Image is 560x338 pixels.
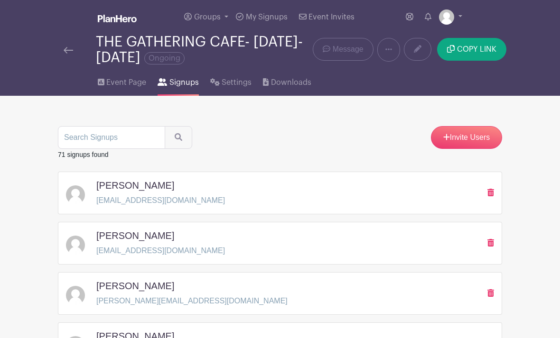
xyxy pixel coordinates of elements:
[98,65,146,96] a: Event Page
[96,34,304,65] div: THE GATHERING CAFE- [DATE]-[DATE]
[210,65,252,96] a: Settings
[96,295,288,307] p: [PERSON_NAME][EMAIL_ADDRESS][DOMAIN_NAME]
[66,286,85,305] img: default-ce2991bfa6775e67f084385cd625a349d9dcbb7a52a09fb2fda1e96e2d18dcdb.png
[58,151,109,158] small: 71 signups found
[66,185,85,204] img: default-ce2991bfa6775e67f084385cd625a349d9dcbb7a52a09fb2fda1e96e2d18dcdb.png
[263,65,311,96] a: Downloads
[98,15,137,22] img: logo_white-6c42ec7e38ccf1d336a20a19083b03d10ae64f83f12c07503d8b9e83406b4c7d.svg
[96,230,174,241] h5: [PERSON_NAME]
[431,126,502,149] a: Invite Users
[58,126,165,149] input: Search Signups
[308,13,355,21] span: Event Invites
[271,77,311,88] span: Downloads
[96,180,174,191] h5: [PERSON_NAME]
[64,47,73,54] img: back-arrow-29a5d9b10d5bd6ae65dc969a981735edf675c4d7a1fe02e03b50dbd4ba3cdb55.svg
[169,77,199,88] span: Signups
[246,13,288,21] span: My Signups
[106,77,146,88] span: Event Page
[222,77,252,88] span: Settings
[333,44,364,55] span: Message
[194,13,221,21] span: Groups
[457,46,496,53] span: COPY LINK
[158,65,198,96] a: Signups
[313,38,373,61] a: Message
[96,195,225,206] p: [EMAIL_ADDRESS][DOMAIN_NAME]
[437,38,506,61] button: COPY LINK
[96,280,174,292] h5: [PERSON_NAME]
[144,52,185,64] span: Ongoing
[96,245,225,256] p: [EMAIL_ADDRESS][DOMAIN_NAME]
[66,236,85,255] img: default-ce2991bfa6775e67f084385cd625a349d9dcbb7a52a09fb2fda1e96e2d18dcdb.png
[439,9,454,25] img: default-ce2991bfa6775e67f084385cd625a349d9dcbb7a52a09fb2fda1e96e2d18dcdb.png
